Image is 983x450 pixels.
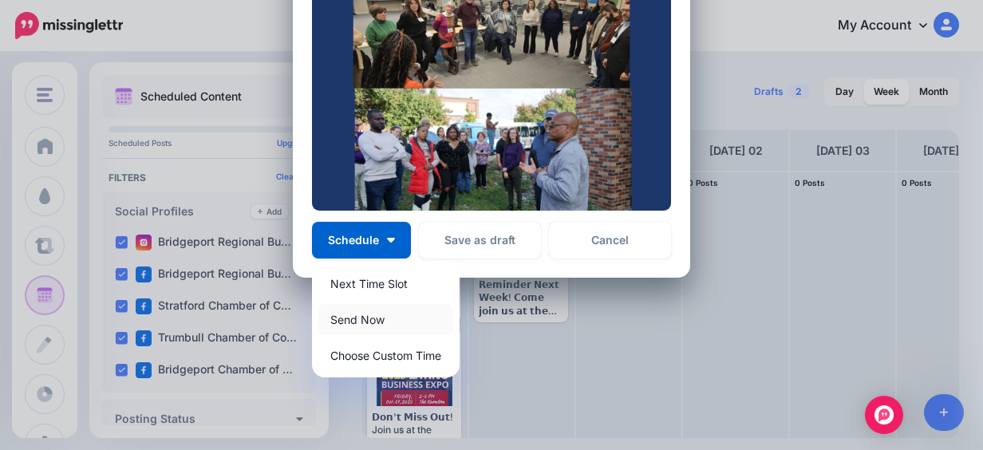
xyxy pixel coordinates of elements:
span: Schedule [328,235,379,246]
a: Send Now [318,304,453,335]
div: Schedule [312,262,460,377]
button: Save as draft [419,222,541,259]
a: Cancel [549,222,671,259]
a: Choose Custom Time [318,340,453,371]
img: arrow-down-white.png [387,238,395,243]
a: Next Time Slot [318,268,453,299]
button: Schedule [312,222,411,259]
div: Open Intercom Messenger [865,396,903,434]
